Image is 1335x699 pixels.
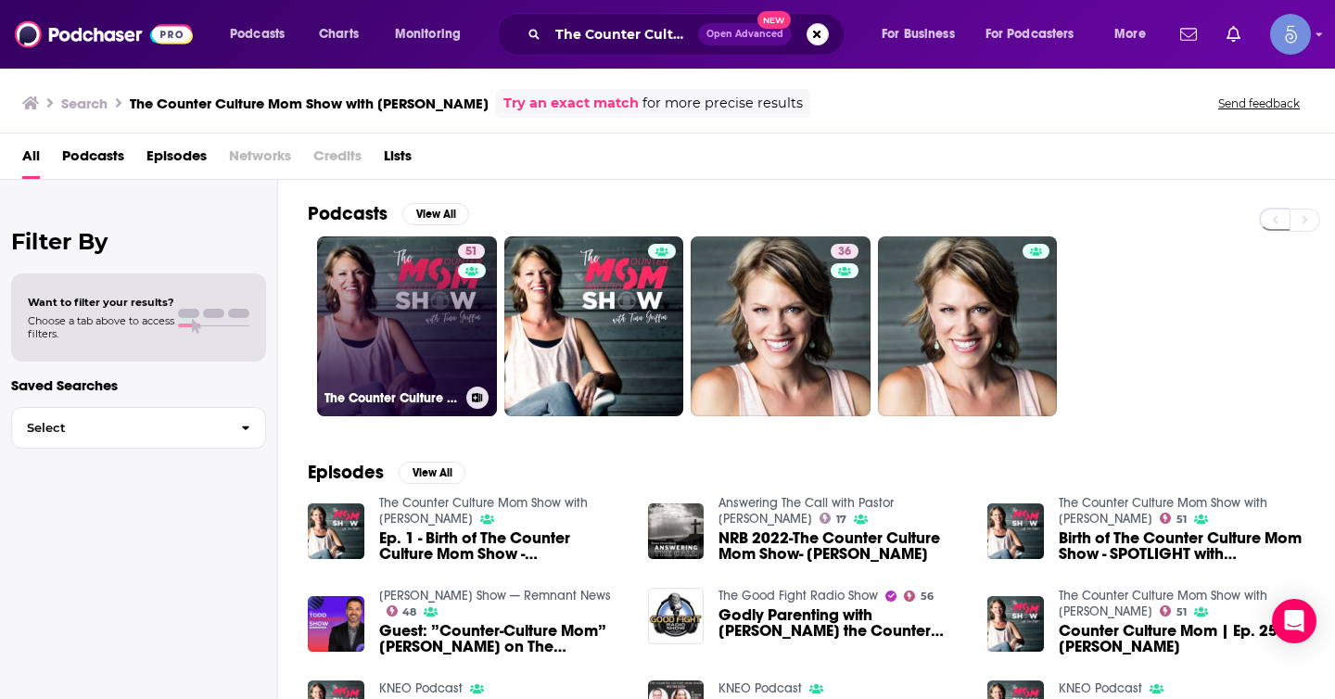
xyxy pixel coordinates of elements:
span: Credits [313,141,362,179]
a: 17 [820,513,846,524]
button: Show profile menu [1270,14,1311,55]
img: Counter Culture Mom | Ep. 25 Tina Griffin [987,596,1044,653]
button: open menu [217,19,309,49]
span: 51 [1176,608,1187,616]
h3: The Counter Culture Mom Show with [PERSON_NAME] [130,95,489,112]
h2: Episodes [308,461,384,484]
p: Saved Searches [11,376,266,394]
span: Guest: ”Counter-Culture Mom” [PERSON_NAME] on The [PERSON_NAME] Show [379,623,626,655]
img: NRB 2022-The Counter Culture Mom Show- Tina Griffin [648,503,705,560]
button: Select [11,407,266,449]
button: Open AdvancedNew [698,23,792,45]
img: Podchaser - Follow, Share and Rate Podcasts [15,17,193,52]
span: Charts [319,21,359,47]
h3: The Counter Culture Mom Show with [PERSON_NAME] [324,390,459,406]
img: Godly Parenting with Tina Griffin the Counter Culture Mom [648,588,705,644]
a: KNEO Podcast [379,680,463,696]
button: open menu [382,19,485,49]
span: Podcasts [230,21,285,47]
a: Guest: ”Counter-Culture Mom” Tina Marie Griffin on The Todd Coconato Show [379,623,626,655]
span: Open Advanced [706,30,783,39]
button: View All [402,203,469,225]
a: PodcastsView All [308,202,469,225]
a: Podcasts [62,141,124,179]
a: Show notifications dropdown [1173,19,1204,50]
span: Logged in as Spiral5-G1 [1270,14,1311,55]
span: New [757,11,791,29]
a: Charts [307,19,370,49]
span: Counter Culture Mom | Ep. 25 [PERSON_NAME] [1059,623,1305,655]
a: 51 [1160,605,1187,616]
span: for more precise results [642,93,803,114]
a: KNEO Podcast [1059,680,1142,696]
img: Guest: ”Counter-Culture Mom” Tina Marie Griffin on The Todd Coconato Show [308,596,364,653]
a: 51 [1160,513,1187,524]
img: Ep. 1 - Birth of The Counter Culture Mom Show - Tina Griffin Spotlight [308,503,364,560]
a: Answering The Call with Pastor Chuck Reich [718,495,894,527]
a: Episodes [146,141,207,179]
div: Search podcasts, credits, & more... [515,13,862,56]
span: For Podcasters [985,21,1074,47]
h3: Search [61,95,108,112]
a: 56 [904,591,934,602]
span: NRB 2022-The Counter Culture Mom Show- [PERSON_NAME] [718,530,965,562]
button: View All [399,462,465,484]
a: Counter Culture Mom | Ep. 25 Tina Griffin [1059,623,1305,655]
a: Todd Coconato Show — Remnant News [379,588,611,604]
span: Monitoring [395,21,461,47]
a: NRB 2022-The Counter Culture Mom Show- Tina Griffin [718,530,965,562]
span: Select [12,422,226,434]
a: Lists [384,141,412,179]
span: 17 [836,515,846,524]
h2: Podcasts [308,202,388,225]
a: 48 [387,605,417,616]
a: The Counter Culture Mom Show with Tina Griffin [1059,495,1267,527]
a: 36 [831,244,858,259]
button: Send feedback [1213,95,1305,111]
button: open menu [973,19,1101,49]
div: Open Intercom Messenger [1272,599,1316,643]
span: Networks [229,141,291,179]
a: Ep. 1 - Birth of The Counter Culture Mom Show - Tina Griffin Spotlight [379,530,626,562]
span: 36 [838,243,851,261]
span: 51 [1176,515,1187,524]
h2: Filter By [11,228,266,255]
a: Try an exact match [503,93,639,114]
span: 56 [921,592,934,601]
a: Birth of The Counter Culture Mom Show - SPOTLIGHT with Tina Griffin [1059,530,1305,562]
a: All [22,141,40,179]
img: Birth of The Counter Culture Mom Show - SPOTLIGHT with Tina Griffin [987,503,1044,560]
a: 36 [691,236,871,416]
button: open menu [1101,19,1169,49]
a: Show notifications dropdown [1219,19,1248,50]
a: The Counter Culture Mom Show with Tina Griffin [1059,588,1267,619]
span: Godly Parenting with [PERSON_NAME] the Counter Culture Mom [718,607,965,639]
img: User Profile [1270,14,1311,55]
span: 51 [465,243,477,261]
a: 51 [458,244,485,259]
span: Choose a tab above to access filters. [28,314,174,340]
a: The Good Fight Radio Show [718,588,878,604]
span: More [1114,21,1146,47]
span: 48 [402,608,416,616]
a: KNEO Podcast [718,680,802,696]
a: EpisodesView All [308,461,465,484]
input: Search podcasts, credits, & more... [548,19,698,49]
a: 51The Counter Culture Mom Show with [PERSON_NAME] [317,236,497,416]
span: Birth of The Counter Culture Mom Show - SPOTLIGHT with [PERSON_NAME] [1059,530,1305,562]
a: Godly Parenting with Tina Griffin the Counter Culture Mom [718,607,965,639]
span: Ep. 1 - Birth of The Counter Culture Mom Show - [PERSON_NAME] Spotlight [379,530,626,562]
button: open menu [869,19,978,49]
span: For Business [882,21,955,47]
